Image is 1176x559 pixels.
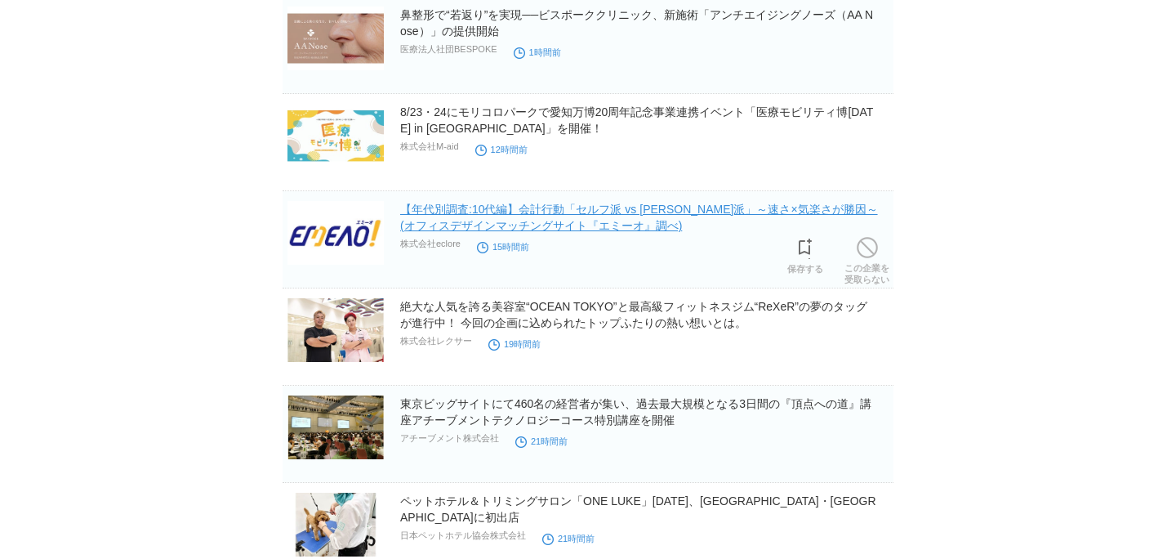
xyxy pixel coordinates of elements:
time: 21時間前 [542,534,595,543]
a: 8/23・24にモリコロパークで愛知万博20周年記念事業連携イベント「医療モビリティ博[DATE] in [GEOGRAPHIC_DATA]」を開催！ [400,105,873,135]
a: 保存する [787,234,823,275]
img: 【年代別調査:10代編】会計行動「セルフ派 vs 有人派」～速さ×気楽さが勝因～(オフィスデザインマッチングサイト『エミーオ』調べ) [287,201,384,265]
time: 12時間前 [475,145,528,154]
a: 絶大な人気を誇る美容室“OCEAN TOKYO”と最高級フィットネスジム“ReXeR”の夢のタッグが進行中！ 今回の企画に込められたトップふたりの熱い想いとは。 [400,300,867,329]
img: 絶大な人気を誇る美容室“OCEAN TOKYO”と最高級フィットネスジム“ReXeR”の夢のタッグが進行中！ 今回の企画に込められたトップふたりの熱い想いとは。 [287,298,384,362]
time: 21時間前 [515,436,568,446]
p: 医療法人社団BESPOKE [400,43,497,56]
img: 8/23・24にモリコロパークで愛知万博20周年記念事業連携イベント「医療モビリティ博2025 in 愛知」を開催！ [287,104,384,168]
img: 鼻整形で“若返り”を実現──ビスポーククリニック、新施術「アンチエイジングノーズ（AA Nose）」の提供開始 [287,7,384,70]
p: 株式会社レクサー [400,335,472,347]
a: この企業を受取らない [844,233,889,285]
time: 15時間前 [477,242,529,252]
time: 19時間前 [488,339,541,349]
a: 東京ビッグサイトにて460名の経営者が集い、過去最大規模となる3日間の『頂点への道』講座アチーブメントテクノロジーコース特別講座を開催 [400,397,871,427]
a: 鼻整形で“若返り”を実現──ビスポーククリニック、新施術「アンチエイジングノーズ（AA Nose）」の提供開始 [400,8,873,38]
a: 【年代別調査:10代編】会計行動「セルフ派 vs [PERSON_NAME]派」～速さ×気楽さが勝因～(オフィスデザインマッチングサイト『エミーオ』調べ) [400,203,878,232]
img: 東京ビッグサイトにて460名の経営者が集い、過去最大規模となる3日間の『頂点への道』講座アチーブメントテクノロジーコース特別講座を開催 [287,396,384,459]
p: 株式会社M-aid [400,141,459,153]
p: アチーブメント株式会社 [400,432,499,445]
img: ペットホテル＆トリミングサロン「ONE LUKE」2025年10月1日、フィリピン・マカティに初出店 [287,493,384,557]
a: ペットホテル＆トリミングサロン「ONE LUKE」[DATE]、[GEOGRAPHIC_DATA]・[GEOGRAPHIC_DATA]に初出店 [400,494,876,524]
p: 株式会社eclore [400,238,461,250]
p: 日本ペットホテル協会株式会社 [400,530,526,542]
time: 1時間前 [514,47,561,57]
